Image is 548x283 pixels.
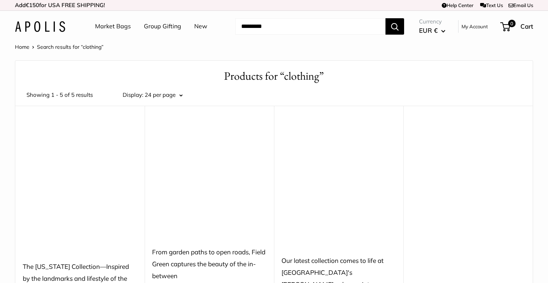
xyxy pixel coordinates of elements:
button: EUR € [419,25,445,36]
a: Market Bags [95,21,131,32]
span: Showing 1 - 5 of 5 results [26,90,93,100]
input: Search... [235,18,385,35]
nav: Breadcrumb [15,42,104,52]
a: 0 Cart [501,20,533,32]
span: Search results for “clothing” [37,44,104,50]
span: Cart [520,22,533,30]
a: Home [15,44,29,50]
a: New [194,21,207,32]
span: €150 [26,1,39,9]
a: Group Gifting [144,21,181,32]
span: Currency [419,16,445,27]
button: 24 per page [145,90,183,100]
a: Help Center [442,2,473,8]
a: Text Us [480,2,503,8]
a: My Account [462,22,488,31]
span: EUR € [419,26,438,34]
div: From garden paths to open roads, Field Green captures the beauty of the in-between [152,246,267,282]
span: 0 [508,20,516,27]
span: 24 per page [145,91,176,98]
button: Search [385,18,404,35]
a: Email Us [508,2,533,8]
img: Apolis [15,21,65,32]
h1: Products for “clothing” [26,68,522,84]
label: Display: [123,90,143,100]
